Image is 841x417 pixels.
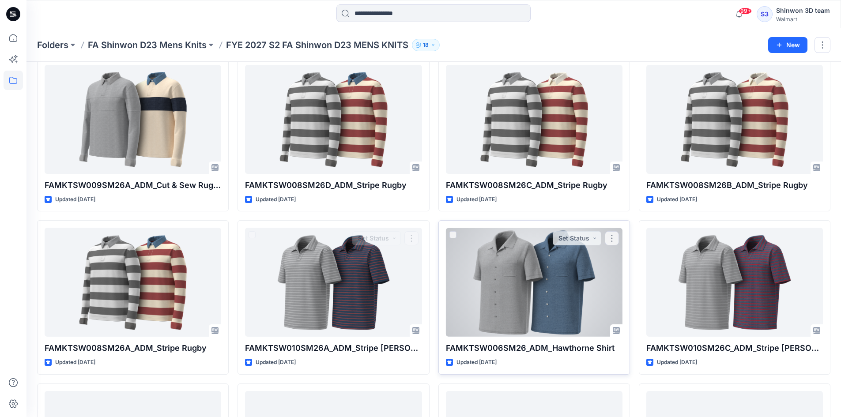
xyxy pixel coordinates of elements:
p: Updated [DATE] [55,195,95,204]
p: FAMKTSW008SM26B_ADM_Stripe Rugby [646,179,823,192]
a: FAMKTSW008SM26B_ADM_Stripe Rugby [646,65,823,174]
a: FAMKTSW006SM26_ADM_Hawthorne Shirt [446,228,622,337]
div: Walmart [776,16,830,23]
a: Folders [37,39,68,51]
a: FAMKTSW008SM26D_ADM_Stripe Rugby [245,65,422,174]
p: FAMKTSW008SM26C_ADM_Stripe Rugby [446,179,622,192]
a: FAMKTSW010SM26C_ADM_Stripe Johny Collar Polo [646,228,823,337]
p: 18 [423,40,429,50]
p: Updated [DATE] [55,358,95,367]
div: S3 [757,6,773,22]
a: FAMKTSW010SM26A_ADM_Stripe Johny Collar Polo [245,228,422,337]
a: FAMKTSW008SM26C_ADM_Stripe Rugby [446,65,622,174]
p: FAMKTSW008SM26D_ADM_Stripe Rugby [245,179,422,192]
p: Updated [DATE] [456,195,497,204]
p: FAMKTSW008SM26A_ADM_Stripe Rugby [45,342,221,354]
p: FAMKTSW006SM26_ADM_Hawthorne Shirt [446,342,622,354]
a: FA Shinwon D23 Mens Knits [88,39,207,51]
p: Updated [DATE] [256,195,296,204]
div: Shinwon 3D team [776,5,830,16]
p: FAMKTSW010SM26C_ADM_Stripe [PERSON_NAME] [646,342,823,354]
a: FAMKTSW008SM26A_ADM_Stripe Rugby [45,228,221,337]
p: FAMKTSW009SM26A_ADM_Cut & Sew Rugby [45,179,221,192]
p: Updated [DATE] [456,358,497,367]
p: Updated [DATE] [657,195,697,204]
a: FAMKTSW009SM26A_ADM_Cut & Sew Rugby [45,65,221,174]
p: Updated [DATE] [657,358,697,367]
button: 18 [412,39,440,51]
p: FAMKTSW010SM26A_ADM_Stripe [PERSON_NAME] [245,342,422,354]
button: New [768,37,807,53]
p: Updated [DATE] [256,358,296,367]
p: FYE 2027 S2 FA Shinwon D23 MENS KNITS [226,39,408,51]
span: 99+ [739,8,752,15]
